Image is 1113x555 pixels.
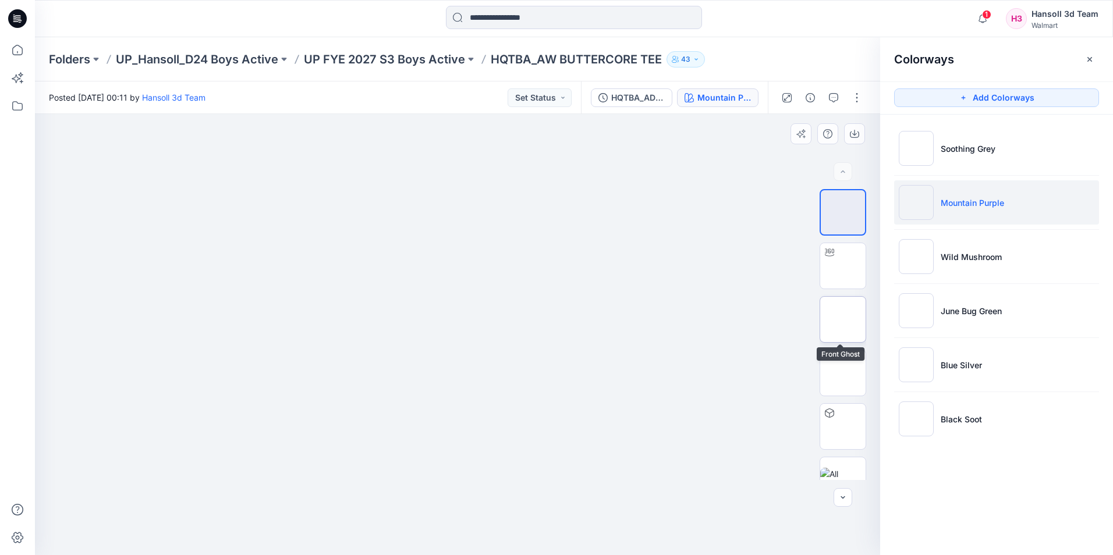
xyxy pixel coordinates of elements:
p: Blue Silver [941,359,982,371]
div: HQTBA_ADM FC_AW BUTTERCORE TEE [611,91,665,104]
img: Wild Mushroom [899,239,934,274]
p: Wild Mushroom [941,251,1002,263]
button: Details [801,88,820,107]
div: Mountain Purple [697,91,751,104]
button: HQTBA_ADM FC_AW BUTTERCORE TEE [591,88,672,107]
button: 43 [667,51,705,67]
div: Walmart [1032,21,1098,30]
a: Folders [49,51,90,67]
img: Mountain Purple [899,185,934,220]
p: 43 [681,53,690,66]
img: Soothing Grey [899,131,934,166]
button: Mountain Purple [677,88,758,107]
img: June Bug Green [899,293,934,328]
img: Blue Silver [899,347,934,382]
p: HQTBA_AW BUTTERCORE TEE [491,51,662,67]
span: Posted [DATE] 00:11 by [49,91,205,104]
a: Hansoll 3d Team [142,92,205,102]
a: UP_Hansoll_D24 Boys Active [116,51,278,67]
a: UP FYE 2027 S3 Boys Active [304,51,465,67]
div: Hansoll 3d Team [1032,7,1098,21]
p: Mountain Purple [941,197,1004,209]
img: All colorways [820,468,866,492]
img: Black Soot [899,401,934,436]
p: Soothing Grey [941,143,995,155]
div: H3 [1006,8,1027,29]
span: 1 [982,10,991,19]
h2: Colorways [894,52,954,66]
p: Black Soot [941,413,982,425]
button: Add Colorways [894,88,1099,107]
p: June Bug Green [941,305,1002,317]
